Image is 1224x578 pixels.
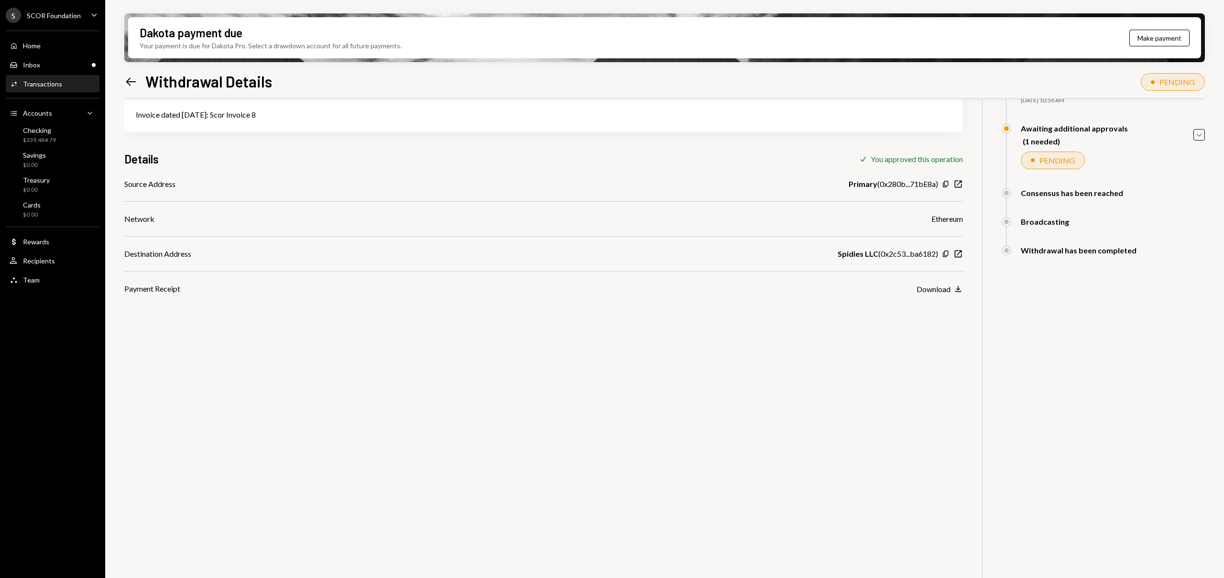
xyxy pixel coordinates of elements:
[23,151,46,159] div: Savings
[23,80,62,88] div: Transactions
[931,213,963,225] div: Ethereum
[1021,124,1128,133] div: Awaiting additional approvals
[1021,217,1069,226] div: Broadcasting
[1159,77,1195,87] div: PENDING
[6,56,99,73] a: Inbox
[838,248,878,260] b: Spidies LLC
[917,284,951,294] div: Download
[145,72,272,91] h1: Withdrawal Details
[23,257,55,265] div: Recipients
[6,75,99,92] a: Transactions
[838,248,938,260] div: ( 0x2c53...ba6182 )
[6,148,99,171] a: Savings$0.00
[124,213,154,225] div: Network
[849,178,938,190] div: ( 0x280b...71bE8a )
[6,198,99,221] a: Cards$0.00
[1023,137,1128,146] div: (1 needed)
[124,151,159,167] h3: Details
[124,178,175,190] div: Source Address
[23,161,46,169] div: $0.00
[23,276,40,284] div: Team
[23,211,41,219] div: $0.00
[1021,188,1123,197] div: Consensus has been reached
[23,136,56,144] div: $339,484.79
[140,25,242,41] div: Dakota payment due
[124,283,180,294] div: Payment Receipt
[917,284,963,294] button: Download
[1039,156,1075,165] div: PENDING
[6,252,99,269] a: Recipients
[23,61,40,69] div: Inbox
[6,8,21,23] div: S
[124,248,191,260] div: Destination Address
[6,123,99,146] a: Checking$339,484.79
[23,201,41,209] div: Cards
[23,126,56,134] div: Checking
[871,154,963,164] div: You approved this operation
[27,11,81,20] div: SCOR Foundation
[23,109,52,117] div: Accounts
[23,186,50,194] div: $0.00
[140,41,402,51] div: Your payment is due for Dakota Pro. Select a drawdown account for all future payments.
[23,238,49,246] div: Rewards
[6,104,99,121] a: Accounts
[23,42,41,50] div: Home
[23,176,50,184] div: Treasury
[849,178,877,190] b: Primary
[6,233,99,250] a: Rewards
[6,271,99,288] a: Team
[1021,97,1205,105] div: [DATE] 10:58 AM
[1129,30,1190,46] button: Make payment
[6,37,99,54] a: Home
[1021,246,1137,255] div: Withdrawal has been completed
[136,109,951,120] div: Invoice dated [DATE]: Scor Invoice 8
[6,173,99,196] a: Treasury$0.00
